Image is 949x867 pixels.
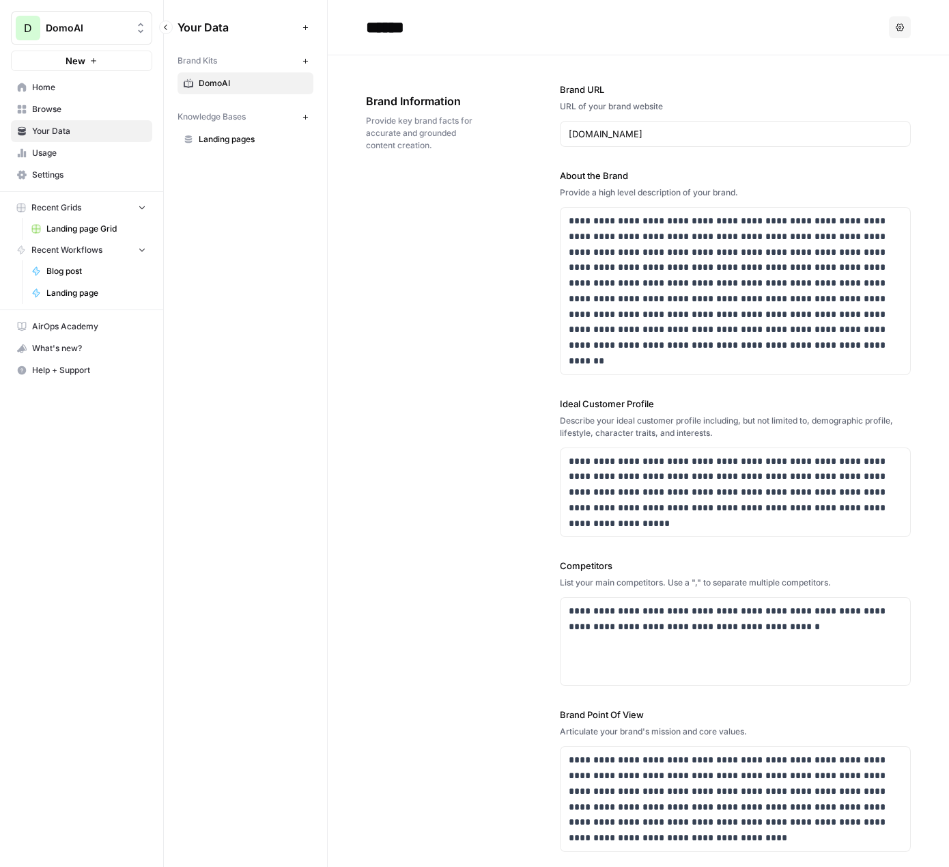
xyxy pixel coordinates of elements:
[560,708,911,721] label: Brand Point Of View
[199,133,307,146] span: Landing pages
[366,115,483,152] span: Provide key brand facts for accurate and grounded content creation.
[560,726,911,738] div: Articulate your brand's mission and core values.
[199,77,307,90] span: DomoAI
[32,364,146,376] span: Help + Support
[12,338,152,359] div: What's new?
[11,316,152,338] a: AirOps Academy
[11,98,152,120] a: Browse
[46,223,146,235] span: Landing page Grid
[178,19,297,36] span: Your Data
[11,240,152,260] button: Recent Workflows
[178,111,246,123] span: Knowledge Bases
[11,197,152,218] button: Recent Grids
[560,397,911,411] label: Ideal Customer Profile
[178,128,313,150] a: Landing pages
[560,415,911,439] div: Describe your ideal customer profile including, but not limited to, demographic profile, lifestyl...
[560,83,911,96] label: Brand URL
[11,338,152,359] button: What's new?
[46,21,128,35] span: DomoAI
[32,320,146,333] span: AirOps Academy
[11,77,152,98] a: Home
[24,20,32,36] span: D
[66,54,85,68] span: New
[560,559,911,573] label: Competitors
[32,81,146,94] span: Home
[178,55,217,67] span: Brand Kits
[11,359,152,381] button: Help + Support
[32,169,146,181] span: Settings
[560,577,911,589] div: List your main competitors. Use a "," to separate multiple competitors.
[178,72,313,94] a: DomoAI
[560,169,911,182] label: About the Brand
[46,265,146,277] span: Blog post
[32,103,146,115] span: Browse
[46,287,146,299] span: Landing page
[32,125,146,137] span: Your Data
[31,244,102,256] span: Recent Workflows
[366,93,483,109] span: Brand Information
[560,100,911,113] div: URL of your brand website
[32,147,146,159] span: Usage
[11,142,152,164] a: Usage
[11,120,152,142] a: Your Data
[11,11,152,45] button: Workspace: DomoAI
[569,127,903,141] input: www.sundaysoccer.com
[31,202,81,214] span: Recent Grids
[560,187,911,199] div: Provide a high level description of your brand.
[11,164,152,186] a: Settings
[11,51,152,71] button: New
[25,260,152,282] a: Blog post
[25,218,152,240] a: Landing page Grid
[25,282,152,304] a: Landing page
